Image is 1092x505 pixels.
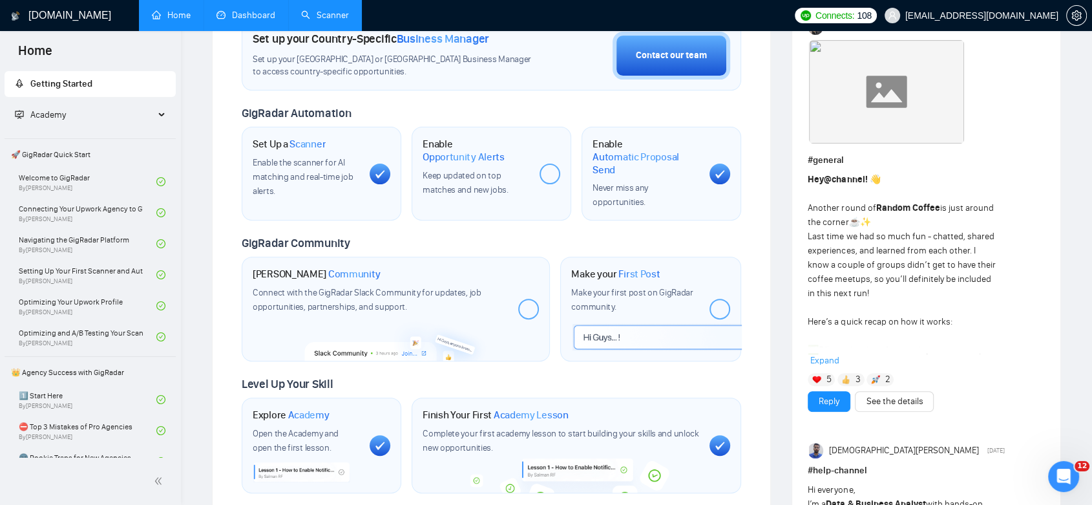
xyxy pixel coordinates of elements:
button: Contact our team [613,32,730,80]
span: ☕ [848,217,859,228]
span: Open the Academy and open the first lesson. [253,428,339,453]
span: Never miss any opportunities. [593,182,648,208]
img: Muhammad Affaf [809,443,824,458]
img: logo [11,6,20,27]
img: F09JWBR8KB8-Coffee%20chat%20round%202.gif [809,40,964,144]
span: GigRadar Community [242,236,350,250]
span: Level Up Your Skill [242,377,333,391]
a: dashboardDashboard [216,10,275,21]
a: See the details [866,394,923,409]
span: Opportunity Alerts [423,151,505,164]
a: 1️⃣ Start HereBy[PERSON_NAME] [19,385,156,414]
h1: # general [808,153,1045,167]
span: [DEMOGRAPHIC_DATA][PERSON_NAME] [829,444,979,458]
h1: Make your [571,268,660,281]
span: check-circle [156,332,165,341]
a: Optimizing Your Upwork ProfileBy[PERSON_NAME] [19,292,156,320]
span: Academy [15,109,66,120]
a: Navigating the GigRadar PlatformBy[PERSON_NAME] [19,230,156,258]
button: setting [1066,5,1087,26]
a: 🌚 Rookie Traps for New Agencies [19,447,156,476]
span: Academy [30,109,66,120]
span: 🚀 GigRadar Quick Start [6,142,174,167]
a: ⛔ Top 3 Mistakes of Pro AgenciesBy[PERSON_NAME] [19,416,156,445]
span: Community [328,268,381,281]
span: fund-projection-screen [15,110,24,119]
span: Automatic Proposal Send [593,151,699,176]
a: homeHome [152,10,191,21]
span: Make your first post on GigRadar community. [571,287,693,312]
span: 12 [1075,461,1089,471]
span: Set up your [GEOGRAPHIC_DATA] or [GEOGRAPHIC_DATA] Business Manager to access country-specific op... [253,54,540,78]
img: slackcommunity-bg.png [304,317,488,361]
span: [DATE] [987,445,1005,457]
h1: Finish Your First [423,409,568,422]
button: Reply [808,391,850,412]
iframe: Intercom live chat [1048,461,1079,492]
img: ❤️ [812,375,821,384]
li: Getting Started [5,71,176,97]
span: check-circle [156,457,165,466]
span: Academy Lesson [494,409,569,422]
span: check-circle [156,208,165,217]
span: Connect with the GigRadar Slack Community for updates, job opportunities, partnerships, and support. [253,287,481,312]
a: Optimizing and A/B Testing Your Scanner for Better ResultsBy[PERSON_NAME] [19,323,156,351]
span: 👋 [869,174,880,185]
button: See the details [855,391,934,412]
span: First Post [618,268,660,281]
span: Enable the scanner for AI matching and real-time job alerts. [253,157,353,197]
div: Contact our team [636,48,707,63]
span: Academy [288,409,330,422]
span: 2 [885,373,890,386]
a: Setting Up Your First Scanner and Auto-BidderBy[PERSON_NAME] [19,261,156,289]
span: check-circle [156,426,165,435]
span: check-circle [156,239,165,248]
span: check-circle [156,395,165,404]
img: 👍 [841,375,850,384]
span: Scanner [289,138,326,151]
span: check-circle [156,177,165,186]
span: Expand [810,355,839,366]
h1: Enable [593,138,699,176]
span: Keep updated on top matches and new jobs. [423,170,509,195]
span: 5 [826,373,832,386]
span: check-circle [156,301,165,310]
a: Welcome to GigRadarBy[PERSON_NAME] [19,167,156,196]
span: 👑 Agency Success with GigRadar [6,360,174,385]
span: @channel [824,174,865,185]
span: ✨ [859,217,870,228]
a: searchScanner [301,10,349,21]
a: Connecting Your Upwork Agency to GigRadarBy[PERSON_NAME] [19,199,156,227]
img: 🚀 [871,375,880,384]
span: Business Manager [397,32,489,46]
span: double-left [154,475,167,488]
span: Complete your first academy lesson to start building your skills and unlock new opportunities. [423,428,699,453]
strong: Hey ! [808,174,867,185]
img: upwork-logo.png [801,10,811,21]
h1: Enable [423,138,529,163]
h1: Set Up a [253,138,326,151]
span: Connects: [815,8,854,23]
strong: Random Coffee [876,202,940,213]
h1: Set up your Country-Specific [253,32,489,46]
span: GigRadar Automation [242,106,351,120]
span: Home [8,41,63,69]
span: rocket [15,79,24,88]
span: user [888,11,897,20]
a: Reply [819,394,839,409]
span: check-circle [156,270,165,279]
h1: # help-channel [808,464,1045,478]
span: 3 [856,373,861,386]
span: Getting Started [30,78,92,89]
a: setting [1066,10,1087,21]
span: setting [1067,10,1086,21]
h1: Explore [253,409,330,422]
span: ✅ [808,345,819,356]
h1: [PERSON_NAME] [253,268,381,281]
span: 108 [857,8,871,23]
